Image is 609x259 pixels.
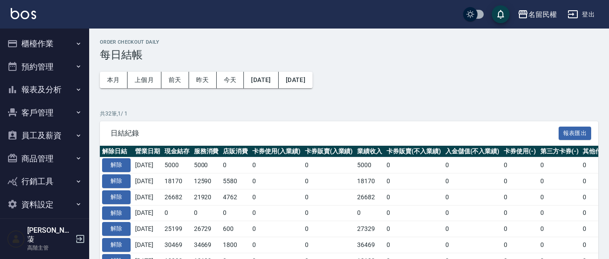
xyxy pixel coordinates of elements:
p: 高階主管 [27,244,73,252]
td: 0 [303,205,355,221]
img: Person [7,230,25,248]
td: 0 [502,221,538,237]
td: 5000 [162,157,192,173]
td: 34669 [192,237,221,253]
button: 報表及分析 [4,78,86,101]
td: 0 [162,205,192,221]
td: 0 [384,173,443,189]
th: 現金結存 [162,146,192,157]
button: [DATE] [244,72,278,88]
td: 0 [538,189,581,205]
td: 0 [502,205,538,221]
td: 0 [384,189,443,205]
td: 0 [443,205,502,221]
td: 18170 [162,173,192,189]
th: 解除日結 [100,146,133,157]
td: 0 [192,205,221,221]
button: save [492,5,510,23]
td: 18170 [355,173,384,189]
h5: [PERSON_NAME]蓤 [27,226,73,244]
button: [DATE] [279,72,313,88]
p: 共 32 筆, 1 / 1 [100,110,598,118]
td: 0 [443,157,502,173]
td: 27329 [355,221,384,237]
td: 1800 [221,237,250,253]
td: 0 [303,173,355,189]
td: 5000 [355,157,384,173]
th: 入金儲值(不入業績) [443,146,502,157]
button: 行銷工具 [4,170,86,193]
td: 0 [443,189,502,205]
img: Logo [11,8,36,19]
td: 0 [303,157,355,173]
td: [DATE] [133,221,162,237]
td: 0 [443,221,502,237]
td: 0 [303,221,355,237]
td: 0 [538,173,581,189]
button: 名留民權 [514,5,560,24]
h2: Order checkout daily [100,39,598,45]
th: 服務消費 [192,146,221,157]
td: 36469 [355,237,384,253]
td: 0 [443,237,502,253]
td: 0 [502,189,538,205]
td: 26682 [355,189,384,205]
td: 12590 [192,173,221,189]
td: 26682 [162,189,192,205]
button: 資料設定 [4,193,86,216]
button: 登出 [564,6,598,23]
td: 0 [538,157,581,173]
td: 0 [538,221,581,237]
td: 5580 [221,173,250,189]
td: 5000 [192,157,221,173]
a: 報表匯出 [559,128,592,137]
button: 解除 [102,222,131,236]
td: 0 [250,237,303,253]
td: 21920 [192,189,221,205]
button: 上個月 [128,72,161,88]
td: [DATE] [133,173,162,189]
td: 0 [250,157,303,173]
button: 解除 [102,174,131,188]
th: 卡券使用(入業績) [250,146,303,157]
td: 0 [355,205,384,221]
button: 昨天 [189,72,217,88]
td: 0 [502,237,538,253]
button: 解除 [102,238,131,252]
div: 名留民權 [528,9,557,20]
td: 0 [443,173,502,189]
td: 0 [221,205,250,221]
span: 日結紀錄 [111,129,559,138]
td: 0 [250,205,303,221]
td: 0 [250,221,303,237]
th: 店販消費 [221,146,250,157]
td: 25199 [162,221,192,237]
td: 0 [384,237,443,253]
td: 26729 [192,221,221,237]
td: 30469 [162,237,192,253]
th: 卡券販賣(不入業績) [384,146,443,157]
td: 0 [502,173,538,189]
button: 櫃檯作業 [4,32,86,55]
td: 0 [303,237,355,253]
button: 解除 [102,206,131,220]
button: 商品管理 [4,147,86,170]
th: 營業日期 [133,146,162,157]
th: 卡券販賣(入業績) [303,146,355,157]
td: 0 [250,173,303,189]
button: 本月 [100,72,128,88]
td: 0 [502,157,538,173]
button: 前天 [161,72,189,88]
td: [DATE] [133,189,162,205]
button: 解除 [102,158,131,172]
th: 卡券使用(-) [502,146,538,157]
td: 0 [384,205,443,221]
td: 0 [538,205,581,221]
button: 客戶管理 [4,101,86,124]
td: 0 [303,189,355,205]
td: 0 [538,237,581,253]
th: 第三方卡券(-) [538,146,581,157]
td: 0 [384,157,443,173]
button: 報表匯出 [559,127,592,140]
th: 業績收入 [355,146,384,157]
